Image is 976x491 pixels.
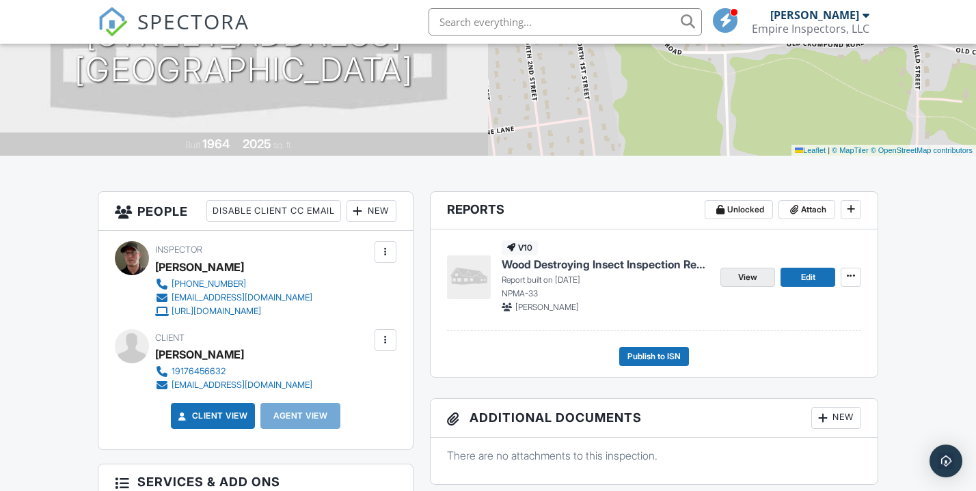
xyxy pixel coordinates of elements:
div: [EMAIL_ADDRESS][DOMAIN_NAME] [172,292,312,303]
a: SPECTORA [98,18,249,47]
div: [PERSON_NAME] [155,344,244,365]
span: sq. ft. [273,140,293,150]
a: [URL][DOMAIN_NAME] [155,305,312,318]
div: 2025 [243,137,271,151]
div: [URL][DOMAIN_NAME] [172,306,261,317]
a: Leaflet [795,146,826,154]
img: The Best Home Inspection Software - Spectora [98,7,128,37]
div: [PERSON_NAME] [770,8,859,22]
span: Built [185,140,200,150]
span: Client [155,333,185,343]
h3: People [98,192,413,231]
a: [EMAIL_ADDRESS][DOMAIN_NAME] [155,378,312,392]
span: | [828,146,830,154]
div: Disable Client CC Email [206,200,341,222]
a: © OpenStreetMap contributors [871,146,973,154]
div: [PHONE_NUMBER] [172,279,246,290]
span: SPECTORA [137,7,249,36]
h1: [STREET_ADDRESS] [GEOGRAPHIC_DATA] [74,16,414,89]
a: Client View [176,409,248,423]
span: Inspector [155,244,202,255]
div: 19176456632 [172,366,226,377]
div: New [811,407,861,429]
div: Open Intercom Messenger [930,445,962,477]
div: Empire Inspectors, LLC [752,22,869,36]
div: [EMAIL_ADDRESS][DOMAIN_NAME] [172,380,312,391]
div: 1964 [202,137,230,151]
div: New [347,200,396,222]
a: [PHONE_NUMBER] [155,277,312,291]
p: There are no attachments to this inspection. [447,448,861,463]
input: Search everything... [429,8,702,36]
h3: Additional Documents [431,399,878,438]
a: 19176456632 [155,365,312,378]
a: © MapTiler [832,146,869,154]
div: [PERSON_NAME] [155,257,244,277]
a: [EMAIL_ADDRESS][DOMAIN_NAME] [155,291,312,305]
